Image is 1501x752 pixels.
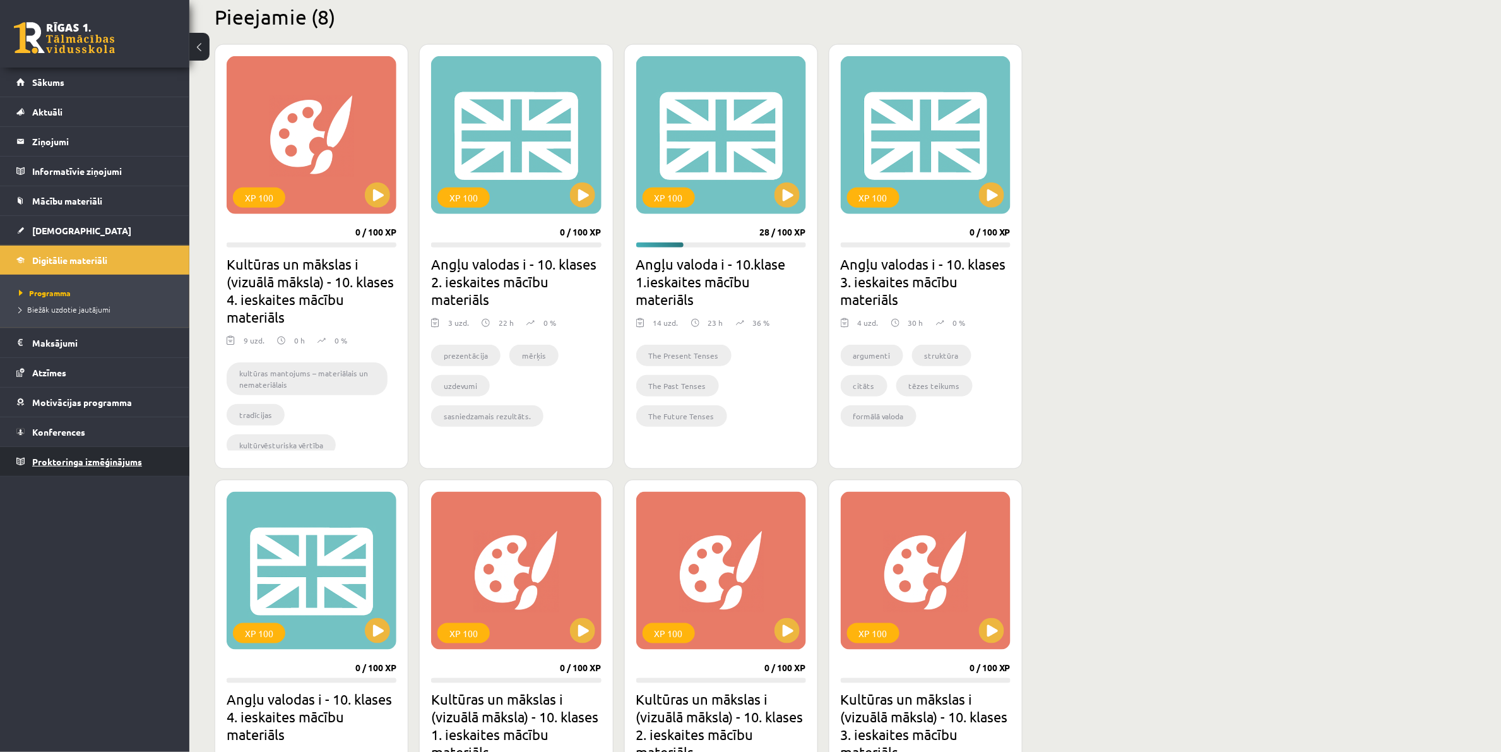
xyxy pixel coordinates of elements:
p: 36 % [753,317,770,328]
a: Mācību materiāli [16,186,174,215]
div: XP 100 [847,623,899,643]
div: XP 100 [847,188,899,208]
span: Atzīmes [32,367,66,378]
p: 30 h [908,317,923,328]
legend: Ziņojumi [32,127,174,156]
h2: Pieejamie (8) [215,4,1023,29]
p: 0 h [294,335,305,346]
a: Ziņojumi [16,127,174,156]
a: Konferences [16,417,174,446]
h2: Angļu valoda i - 10.klase 1.ieskaites mācību materiāls [636,255,806,308]
a: Rīgas 1. Tālmācības vidusskola [14,22,115,54]
span: Digitālie materiāli [32,254,107,266]
legend: Maksājumi [32,328,174,357]
li: kultūrvēsturiska vērtība [227,434,336,456]
a: Sākums [16,68,174,97]
li: uzdevumi [431,375,490,397]
h2: Angļu valodas i - 10. klases 3. ieskaites mācību materiāls [841,255,1011,308]
div: 14 uzd. [653,317,679,336]
div: XP 100 [233,623,285,643]
li: kultūras mantojums – materiālais un nemateriālais [227,362,388,395]
a: Informatīvie ziņojumi [16,157,174,186]
h2: Kultūras un mākslas i (vizuālā māksla) - 10. klases 4. ieskaites mācību materiāls [227,255,396,326]
li: The Present Tenses [636,345,732,366]
li: The Past Tenses [636,375,719,397]
span: Aktuāli [32,106,62,117]
p: 22 h [499,317,514,328]
div: 3 uzd. [448,317,469,336]
div: XP 100 [233,188,285,208]
li: citāts [841,375,887,397]
div: XP 100 [643,623,695,643]
a: Atzīmes [16,358,174,387]
li: tradīcijas [227,404,285,426]
span: Proktoringa izmēģinājums [32,456,142,467]
span: Sākums [32,76,64,88]
span: Biežāk uzdotie jautājumi [19,304,110,314]
div: XP 100 [643,188,695,208]
h2: Angļu valodas i - 10. klases 2. ieskaites mācību materiāls [431,255,601,308]
a: Digitālie materiāli [16,246,174,275]
p: 0 % [953,317,966,328]
span: Mācību materiāli [32,195,102,206]
li: tēzes teikums [896,375,973,397]
a: Maksājumi [16,328,174,357]
p: 23 h [708,317,723,328]
li: argumenti [841,345,903,366]
li: prezentācija [431,345,501,366]
li: sasniedzamais rezultāts. [431,405,543,427]
div: XP 100 [437,188,490,208]
a: Proktoringa izmēģinājums [16,447,174,476]
span: Konferences [32,426,85,438]
div: XP 100 [437,623,490,643]
h2: Angļu valodas i - 10. klases 4. ieskaites mācību materiāls [227,691,396,744]
span: Programma [19,288,71,298]
li: formālā valoda [841,405,917,427]
a: Programma [19,287,177,299]
div: 4 uzd. [858,317,879,336]
span: Motivācijas programma [32,397,132,408]
div: 9 uzd. [244,335,264,354]
li: mērķis [509,345,559,366]
a: Aktuāli [16,97,174,126]
li: The Future Tenses [636,405,727,427]
a: [DEMOGRAPHIC_DATA] [16,216,174,245]
a: Biežāk uzdotie jautājumi [19,304,177,315]
span: [DEMOGRAPHIC_DATA] [32,225,131,236]
a: Motivācijas programma [16,388,174,417]
li: struktūra [912,345,971,366]
p: 0 % [543,317,556,328]
legend: Informatīvie ziņojumi [32,157,174,186]
p: 0 % [335,335,347,346]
